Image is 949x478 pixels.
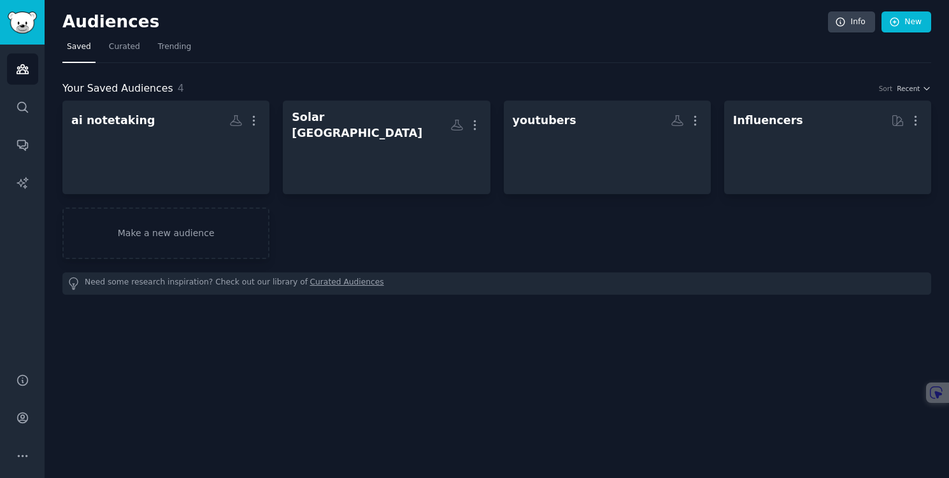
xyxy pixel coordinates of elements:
[109,41,140,53] span: Curated
[62,272,931,295] div: Need some research inspiration? Check out our library of
[897,84,931,93] button: Recent
[310,277,384,290] a: Curated Audiences
[67,41,91,53] span: Saved
[8,11,37,34] img: GummySearch logo
[62,101,269,194] a: ai notetaking
[881,11,931,33] a: New
[62,81,173,97] span: Your Saved Audiences
[62,207,269,259] a: Make a new audience
[104,37,145,63] a: Curated
[153,37,196,63] a: Trending
[158,41,191,53] span: Trending
[283,101,490,194] a: Solar [GEOGRAPHIC_DATA]
[828,11,875,33] a: Info
[513,113,576,129] div: youtubers
[62,12,828,32] h2: Audiences
[733,113,803,129] div: Influencers
[71,113,155,129] div: ai notetaking
[504,101,711,194] a: youtubers
[879,84,893,93] div: Sort
[724,101,931,194] a: Influencers
[62,37,96,63] a: Saved
[178,82,184,94] span: 4
[292,109,450,141] div: Solar [GEOGRAPHIC_DATA]
[897,84,920,93] span: Recent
